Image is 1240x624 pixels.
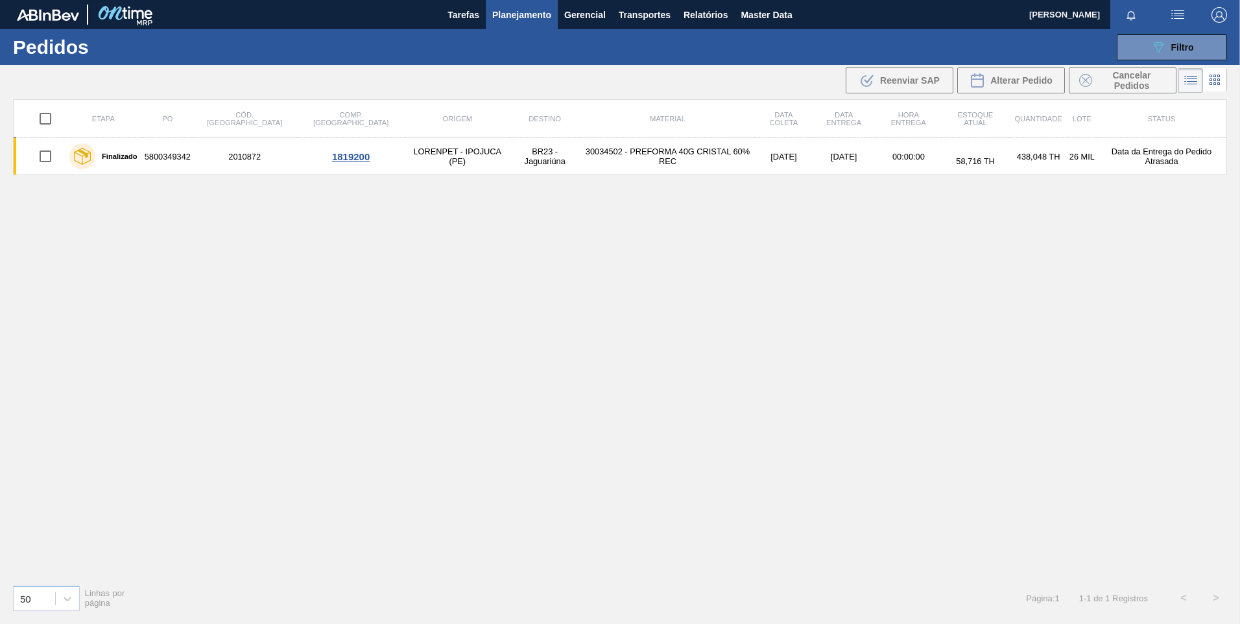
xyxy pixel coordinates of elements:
td: 2010872 [193,138,297,175]
span: Filtro [1171,42,1194,53]
span: Gerencial [564,7,606,23]
div: Visão em Lista [1178,68,1203,93]
label: Finalizado [95,152,137,160]
span: PO [162,115,173,123]
td: 5800349342 [143,138,193,175]
td: LORENPET - IPOJUCA (PE) [405,138,510,175]
span: 58,716 TH [956,156,995,166]
span: Origem [443,115,472,123]
div: 1819200 [299,151,403,162]
span: Comp. [GEOGRAPHIC_DATA] [313,111,388,126]
span: Material [650,115,686,123]
span: Linhas por página [85,588,125,608]
button: > [1200,582,1232,614]
span: Data entrega [826,111,861,126]
button: < [1167,582,1200,614]
span: Relatórios [684,7,728,23]
div: Alterar Pedido [957,67,1065,93]
button: Cancelar Pedidos [1069,67,1176,93]
span: Reenviar SAP [880,75,940,86]
div: Visão em Cards [1203,68,1227,93]
span: Lote [1073,115,1091,123]
td: [DATE] [812,138,876,175]
span: 1 - 1 de 1 Registros [1079,594,1148,603]
span: Etapa [92,115,115,123]
span: Quantidade [1014,115,1062,123]
span: Planejamento [492,7,551,23]
td: 00:00:00 [876,138,942,175]
div: Cancelar Pedidos em Massa [1069,67,1176,93]
span: Status [1148,115,1175,123]
span: Transportes [619,7,671,23]
div: 50 [20,593,31,604]
td: 30034502 - PREFORMA 40G CRISTAL 60% REC [580,138,755,175]
img: Logout [1211,7,1227,23]
span: Hora Entrega [891,111,926,126]
span: Página : 1 [1026,594,1059,603]
td: 438,048 TH [1009,138,1067,175]
td: BR23 - Jaguariúna [510,138,580,175]
span: Tarefas [447,7,479,23]
img: userActions [1170,7,1186,23]
div: Reenviar SAP [846,67,953,93]
span: Data coleta [769,111,798,126]
img: TNhmsLtSVTkK8tSr43FrP2fwEKptu5GPRR3wAAAABJRU5ErkJggg== [17,9,79,21]
span: Master Data [741,7,792,23]
span: Alterar Pedido [990,75,1053,86]
td: [DATE] [755,138,812,175]
button: Filtro [1117,34,1227,60]
a: Finalizado58003493422010872LORENPET - IPOJUCA (PE)BR23 - Jaguariúna30034502 - PREFORMA 40G CRISTA... [14,138,1227,175]
td: Data da Entrega do Pedido Atrasada [1097,138,1227,175]
span: Destino [529,115,561,123]
span: Cód. [GEOGRAPHIC_DATA] [207,111,282,126]
h1: Pedidos [13,40,207,54]
span: Estoque atual [958,111,994,126]
span: Cancelar Pedidos [1097,70,1166,91]
button: Notificações [1110,6,1152,24]
td: 26 MIL [1067,138,1097,175]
